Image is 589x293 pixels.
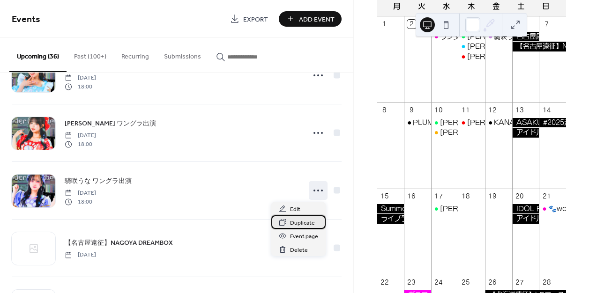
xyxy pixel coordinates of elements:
span: Duplicate [290,218,315,228]
div: 🐾wonder channel 騎咲うな卒業公演🐾 ~ぐっどぅないと騎咲うな💤⭐️~ [539,204,566,213]
div: 騎咲うな ワングラ出演 [485,32,512,41]
div: 騎咲うな ワングラ出演 [494,32,562,41]
div: 佐々木りな ワングラ出演 [431,204,458,213]
div: 佐々木りな ワングラ出演 [431,118,458,127]
a: 騎咲うな ワングラ出演 [65,176,132,186]
div: 16 [407,192,416,200]
div: 12 [488,106,497,114]
a: Export [223,11,275,27]
span: 18:00 [65,198,96,206]
div: 7 [542,20,551,28]
div: 15 [380,192,388,200]
div: 緒方日菜 ワングラ出演 [458,52,485,61]
span: Edit [290,205,300,214]
span: [DATE] [65,189,96,198]
div: 21 [542,192,551,200]
span: Export [243,15,268,24]
button: Add Event [279,11,342,27]
div: 27 [515,278,524,286]
span: [DATE] [65,251,96,259]
div: #2025瀬戸に沼 WARP SHINJUKU定期公演③ [539,118,566,127]
span: [DATE] [65,74,96,82]
span: [PERSON_NAME] ワングラ出演 [65,119,156,129]
button: Recurring [114,38,157,71]
span: 18:00 [65,140,96,148]
div: 天瀬ひまり ワングラ出演 [431,128,458,137]
div: ライブ予定 [377,214,404,223]
div: 1 [380,20,388,28]
span: Events [12,10,40,29]
div: 19 [488,192,497,200]
span: [DATE] [65,132,96,140]
div: KANADE [494,118,525,127]
div: 桜木唯衣 ラジオ出演 [458,42,485,51]
div: 23 [407,278,416,286]
div: 11 [461,106,470,114]
span: Add Event [299,15,335,24]
div: KANADE [485,118,512,127]
a: [PERSON_NAME] ワングラ出演 [65,118,156,129]
div: ASAKUSA DREAMBOX Saturday FreeLive special supported by ブタイウラ [512,118,539,127]
div: [PERSON_NAME] ワングラ出演 [440,118,544,127]
a: 【名古屋遠征】NAGOYA DREAMBOX [65,237,173,248]
div: 17 [434,192,443,200]
div: [PERSON_NAME] ワングラ出演 [467,118,571,127]
div: [PERSON_NAME] ワングラ出演 [440,204,544,213]
div: 緒方日菜 ワングラ出演 [458,118,485,127]
div: 8 [380,106,388,114]
div: 【名古屋遠征】NAGOYA DREAMBOX [512,42,566,51]
div: 名古屋居酒屋オフ会 [512,32,539,41]
div: Summer Summer [377,204,404,213]
div: 佐々木りな ワングラ出演 [458,32,485,41]
div: IDOL FABRIC vol.7 [512,204,539,213]
div: ワンダービーツmini ~wonder channel,Chuu♡Cute,オトメルキュール3マン~ [431,32,458,41]
div: 26 [488,278,497,286]
div: [PERSON_NAME] ラジオ出演 [467,42,564,51]
div: アイドルマリアージュVol.29～全組30分SP～ [512,128,539,137]
div: 25 [461,278,470,286]
div: 2 [407,20,416,28]
button: Upcoming (36) [9,38,67,72]
span: Event page [290,232,318,242]
div: 13 [515,106,524,114]
div: PLUMLIVE 祝100回公演 [404,118,431,127]
div: [PERSON_NAME] ワングラ出演 [440,128,544,137]
div: 10 [434,106,443,114]
div: 9 [407,106,416,114]
span: 18:00 [65,82,96,91]
div: PLUMLIVE 祝100回公演 [413,118,491,127]
div: アイドルアラモードプチVol.117 [512,214,539,223]
span: Delete [290,245,308,255]
div: 24 [434,278,443,286]
button: Submissions [157,38,209,71]
div: 18 [461,192,470,200]
div: [PERSON_NAME] ワングラ出演 [467,32,571,41]
div: [PERSON_NAME] ワングラ出演 [467,52,571,61]
div: 20 [515,192,524,200]
div: 28 [542,278,551,286]
button: Past (100+) [67,38,114,71]
div: 14 [542,106,551,114]
span: 騎咲うな ワングラ出演 [65,176,132,186]
div: 22 [380,278,388,286]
